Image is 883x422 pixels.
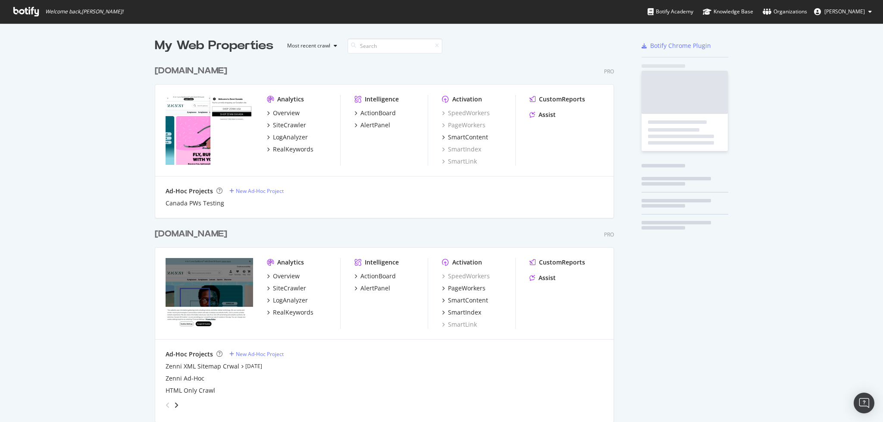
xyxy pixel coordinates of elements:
[273,284,306,293] div: SiteCrawler
[236,350,284,358] div: New Ad-Hoc Project
[354,284,390,293] a: AlertPanel
[166,258,253,328] img: www.zennioptical.com
[267,308,313,317] a: RealKeywords
[442,296,488,305] a: SmartContent
[442,157,477,166] a: SmartLink
[442,284,485,293] a: PageWorkers
[267,145,313,154] a: RealKeywords
[539,110,556,119] div: Assist
[273,272,300,280] div: Overview
[529,274,556,282] a: Assist
[360,284,390,293] div: AlertPanel
[529,110,556,119] a: Assist
[703,7,753,16] div: Knowledge Base
[280,39,341,53] button: Most recent crawl
[166,199,224,208] a: Canada PWs Testing
[273,308,313,317] div: RealKeywords
[267,121,306,129] a: SiteCrawler
[442,133,488,142] a: SmartContent
[273,109,300,117] div: Overview
[442,121,485,129] a: PageWorkers
[245,362,262,370] a: [DATE]
[287,43,330,48] div: Most recent crawl
[442,320,477,329] a: SmartLink
[365,258,399,267] div: Intelligence
[155,65,231,77] a: [DOMAIN_NAME]
[442,272,490,280] a: SpeedWorkers
[365,95,399,104] div: Intelligence
[807,5,879,19] button: [PERSON_NAME]
[236,187,284,195] div: New Ad-Hoc Project
[763,7,807,16] div: Organizations
[448,308,481,317] div: SmartIndex
[604,231,614,238] div: Pro
[273,145,313,154] div: RealKeywords
[273,296,308,305] div: LogAnalyzer
[824,8,865,15] span: Annette Matzen
[267,284,306,293] a: SiteCrawler
[173,401,179,409] div: angle-right
[229,187,284,195] a: New Ad-Hoc Project
[360,272,396,280] div: ActionBoard
[166,350,213,359] div: Ad-Hoc Projects
[267,133,308,142] a: LogAnalyzer
[539,274,556,282] div: Assist
[360,121,390,129] div: AlertPanel
[166,374,204,383] a: Zenni Ad-Hoc
[267,272,300,280] a: Overview
[448,133,488,142] div: SmartContent
[277,258,304,267] div: Analytics
[45,8,123,15] span: Welcome back, [PERSON_NAME] !
[155,65,227,77] div: [DOMAIN_NAME]
[539,95,585,104] div: CustomReports
[166,386,215,395] a: HTML Only Crawl
[166,362,239,371] a: Zenni XML Sitemap Crwal
[354,272,396,280] a: ActionBoard
[166,95,253,165] img: ca.zennioptical.com
[354,121,390,129] a: AlertPanel
[539,258,585,267] div: CustomReports
[166,187,213,195] div: Ad-Hoc Projects
[452,95,482,104] div: Activation
[642,41,711,50] a: Botify Chrome Plugin
[448,296,488,305] div: SmartContent
[277,95,304,104] div: Analytics
[650,41,711,50] div: Botify Chrome Plugin
[155,37,273,54] div: My Web Properties
[452,258,482,267] div: Activation
[442,109,490,117] a: SpeedWorkers
[273,121,306,129] div: SiteCrawler
[854,393,874,413] div: Open Intercom Messenger
[267,109,300,117] a: Overview
[162,398,173,412] div: angle-left
[360,109,396,117] div: ActionBoard
[348,38,442,54] input: Search
[354,109,396,117] a: ActionBoard
[529,95,585,104] a: CustomReports
[155,228,227,240] div: [DOMAIN_NAME]
[229,350,284,358] a: New Ad-Hoc Project
[529,258,585,267] a: CustomReports
[648,7,693,16] div: Botify Academy
[442,308,481,317] a: SmartIndex
[273,133,308,142] div: LogAnalyzer
[442,145,481,154] a: SmartIndex
[448,284,485,293] div: PageWorkers
[604,68,614,75] div: Pro
[267,296,308,305] a: LogAnalyzer
[155,228,231,240] a: [DOMAIN_NAME]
